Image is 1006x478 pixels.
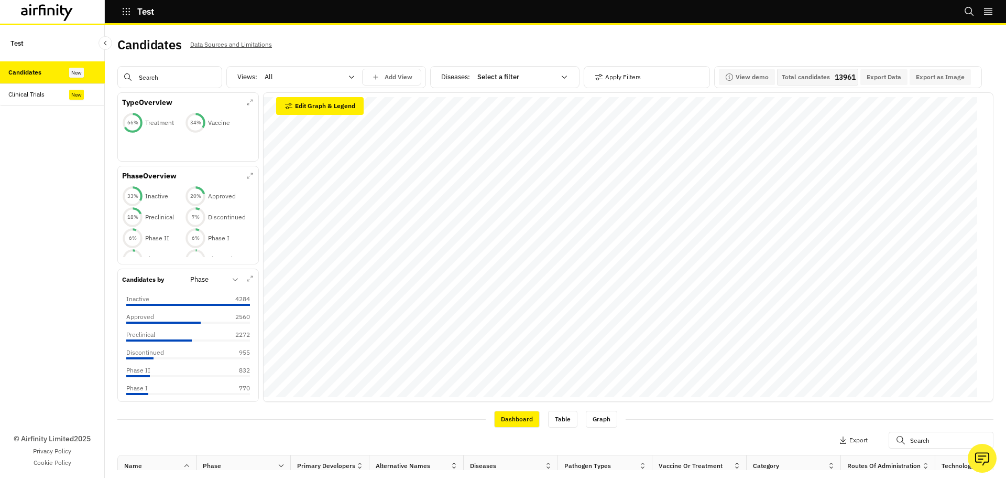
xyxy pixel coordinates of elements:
p: Treatment [145,118,174,128]
input: Search [889,432,993,449]
p: Candidates by [122,275,164,284]
div: Candidates [8,68,41,77]
div: 6 % [185,234,206,241]
div: Pathogen Types [564,461,611,471]
button: Edit Graph & Legend [276,97,364,115]
button: Export [839,432,868,449]
p: Vaccine [208,118,230,128]
p: 4284 [224,294,250,304]
p: Approved [126,312,154,322]
div: 33 % [122,192,143,199]
p: Inactive [126,294,149,304]
p: Phase II [126,366,150,375]
input: Search [117,66,222,88]
div: 7 % [185,213,206,220]
button: save changes [362,69,421,86]
p: Data Sources and Limitations [190,39,272,50]
div: 2 % [185,255,206,262]
div: 6 % [122,234,143,241]
p: Type Overview [122,97,172,108]
p: 13961 [835,73,856,81]
p: Export [849,437,868,444]
div: Views: [237,69,421,86]
h2: Candidates [117,37,182,52]
a: Cookie Policy [34,458,71,468]
div: Primary Developers [297,461,355,471]
div: 4 % [122,255,143,262]
p: 2272 [224,330,250,339]
button: Apply Filters [595,69,641,86]
div: 66 % [122,119,143,126]
p: Preclinical [145,213,174,222]
p: Phase I/II [208,254,237,264]
p: Total candidates [780,73,832,81]
p: 2560 [224,312,250,322]
p: Preclinical [126,330,155,339]
p: © Airfinity Limited 2025 [14,433,91,444]
p: Discontinued [126,348,164,357]
div: Category [753,461,779,471]
p: 770 [224,384,250,393]
p: Add View [385,73,412,81]
div: 34 % [185,119,206,126]
div: Vaccine or Treatment [659,461,723,471]
p: 832 [224,366,250,375]
p: 955 [224,348,250,357]
button: View demo [719,69,775,85]
div: New [69,68,84,78]
p: Phase I [126,384,148,393]
p: Phase III [145,254,172,264]
div: New [69,90,84,100]
div: Diseases : [441,69,575,86]
p: Phase II [145,233,169,243]
button: Close Sidebar [99,36,112,50]
div: Alternative Names [376,461,430,471]
button: Export as Image [910,69,971,85]
div: Phase [203,461,221,471]
p: Phase I [208,233,229,243]
div: Routes of Administration [847,461,921,471]
p: Approved [208,192,236,201]
div: Clinical Trials [8,90,45,99]
div: Technology Type [942,461,990,471]
a: Privacy Policy [33,447,71,456]
div: 18 % [122,213,143,220]
p: Phase Overview [122,171,177,182]
div: Graph [586,411,617,428]
button: Test [122,3,154,20]
div: Table [548,411,577,428]
button: Ask our analysts [968,444,997,473]
div: Diseases [470,461,496,471]
p: Discontinued [208,213,246,222]
div: 20 % [185,192,206,199]
div: Name [124,461,142,471]
p: Inactive [145,192,168,201]
div: Dashboard [494,411,540,428]
p: Test [10,34,24,53]
button: Search [964,3,975,20]
button: Export Data [860,69,907,85]
p: Test [137,7,154,16]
